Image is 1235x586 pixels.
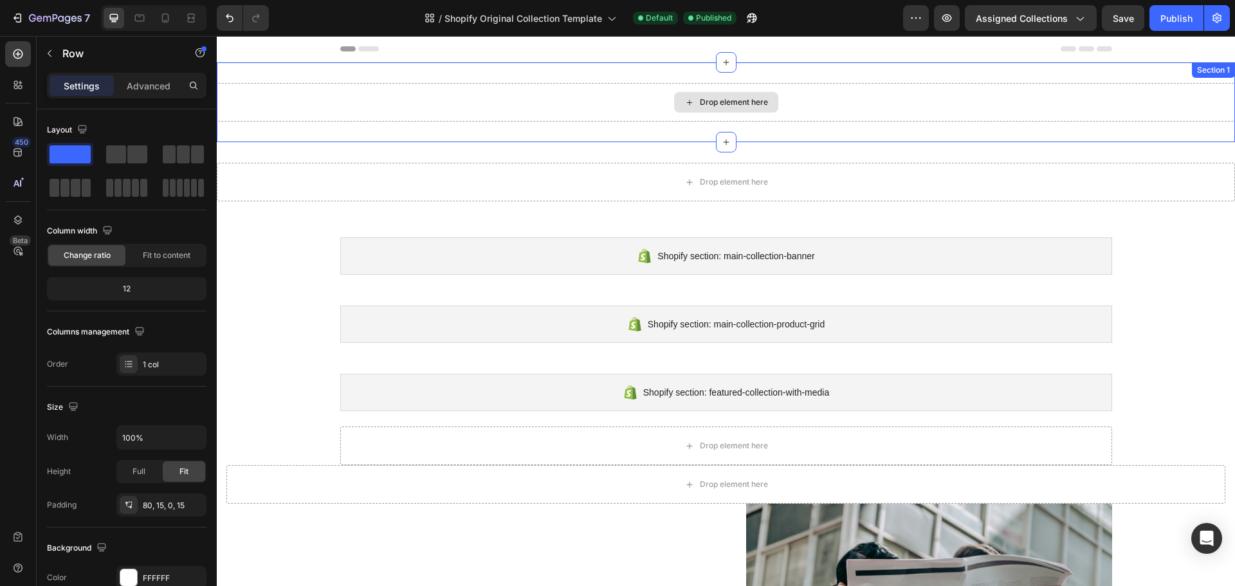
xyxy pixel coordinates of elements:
span: Full [133,466,145,477]
div: 1 col [143,359,203,371]
div: Width [47,432,68,443]
div: Background [47,540,109,557]
div: FFFFFF [143,572,203,584]
div: Order [47,358,68,370]
span: Change ratio [64,250,111,261]
div: 450 [12,137,31,147]
div: Columns management [47,324,147,341]
span: Fit to content [143,250,190,261]
div: Padding [47,499,77,511]
div: Open Intercom Messenger [1191,523,1222,554]
span: Shopify Original Collection Template [444,12,602,25]
div: Drop element here [483,405,551,415]
div: Color [47,572,67,583]
div: Column width [47,223,115,240]
button: Save [1102,5,1144,31]
div: Section 1 [978,28,1016,40]
div: 80, 15, 0, 15 [143,500,203,511]
div: Layout [47,122,90,139]
div: Size [47,399,81,416]
button: 7 [5,5,96,31]
p: Settings [64,79,100,93]
span: Shopify section: main-collection-banner [441,212,598,228]
div: Drop element here [483,141,551,151]
span: Default [646,12,673,24]
div: Undo/Redo [217,5,269,31]
span: Shopify section: main-collection-product-grid [431,280,608,296]
div: Drop element here [483,61,551,71]
span: Assigned Collections [976,12,1068,25]
input: Auto [117,426,206,449]
div: Publish [1160,12,1193,25]
div: Beta [10,235,31,246]
p: Advanced [127,79,170,93]
span: Save [1113,13,1134,24]
div: Height [47,466,71,477]
p: 7 [84,10,90,26]
span: Published [696,12,731,24]
button: Assigned Collections [965,5,1097,31]
div: Drop element here [483,443,551,453]
iframe: Design area [217,36,1235,586]
span: / [439,12,442,25]
span: Fit [179,466,188,477]
p: Row [62,46,172,61]
div: 12 [50,280,204,298]
span: Shopify section: featured-collection-with-media [426,349,612,364]
button: Publish [1149,5,1203,31]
